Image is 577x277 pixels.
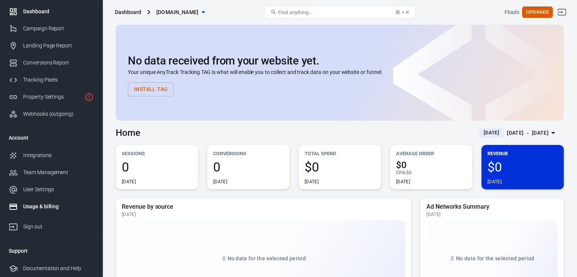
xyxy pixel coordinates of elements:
[23,110,94,118] div: Webhooks (outgoing)
[23,76,94,84] div: Tracking Pixels
[505,8,519,16] div: Account id: tR2bt8Tt
[3,164,100,181] a: Team Management
[487,179,502,185] div: [DATE]
[23,186,94,194] div: User Settings
[406,170,412,175] span: $0
[23,203,94,211] div: Usage & billing
[396,161,466,170] span: $0
[3,198,100,215] a: Usage & billing
[507,128,549,138] div: [DATE] － [DATE]
[23,151,94,159] div: Integrations
[153,5,208,19] button: [DOMAIN_NAME]
[156,8,199,17] span: gaza47.store
[3,181,100,198] a: User Settings
[128,68,552,76] p: Your unique AnyTrack Tracking TAG is what will enable you to collect and track data on your websi...
[487,150,558,157] p: Revenue
[487,161,558,173] span: $0
[395,9,409,15] div: ⌘ + K
[3,129,100,147] li: Account
[3,105,100,123] a: Webhooks (outgoing)
[3,242,100,260] li: Support
[23,168,94,176] div: Team Management
[122,161,192,173] span: 0
[122,179,136,185] div: [DATE]
[128,55,552,67] h2: No data received from your website yet.
[23,25,94,33] div: Campaign Report
[3,20,100,37] a: Campaign Report
[3,71,100,88] a: Tracking Pixels
[278,9,313,15] span: Find anything...
[305,150,375,157] p: Total Spend
[3,54,100,71] a: Conversions Report
[23,93,82,101] div: Property Settings
[23,264,94,272] div: Documentation and Help
[23,8,94,16] div: Dashboard
[115,8,141,16] div: Dashboard
[426,211,558,217] div: [DATE]
[3,215,100,235] a: Sign out
[305,179,319,185] div: [DATE]
[23,59,94,67] div: Conversions Report
[553,3,571,21] a: Sign out
[23,42,94,50] div: Landing Page Report
[3,88,100,105] a: Property Settings
[426,203,558,211] h5: Ad Networks Summary
[122,203,405,211] h5: Revenue by source
[3,147,100,164] a: Integrations
[481,129,502,137] span: [DATE]
[396,170,406,175] span: CPA :
[128,82,174,96] button: Install Tag
[213,161,283,173] span: 0
[116,127,140,138] h3: Home
[396,179,410,185] div: [DATE]
[396,150,466,157] p: Average Order
[473,127,564,139] button: [DATE][DATE] － [DATE]
[3,37,100,54] a: Landing Page Report
[456,255,534,261] span: No data for the selected period
[213,179,227,185] div: [DATE]
[122,211,405,217] div: [DATE]
[213,150,283,157] p: Conversions
[264,6,416,19] button: Find anything...⌘ + K
[85,93,94,102] svg: Property is not installed yet
[122,150,192,157] p: Sessions
[3,3,100,20] a: Dashboard
[522,6,553,18] button: Upgrade
[305,161,375,173] span: $0
[228,255,306,261] span: No data for the selected period
[23,223,94,231] div: Sign out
